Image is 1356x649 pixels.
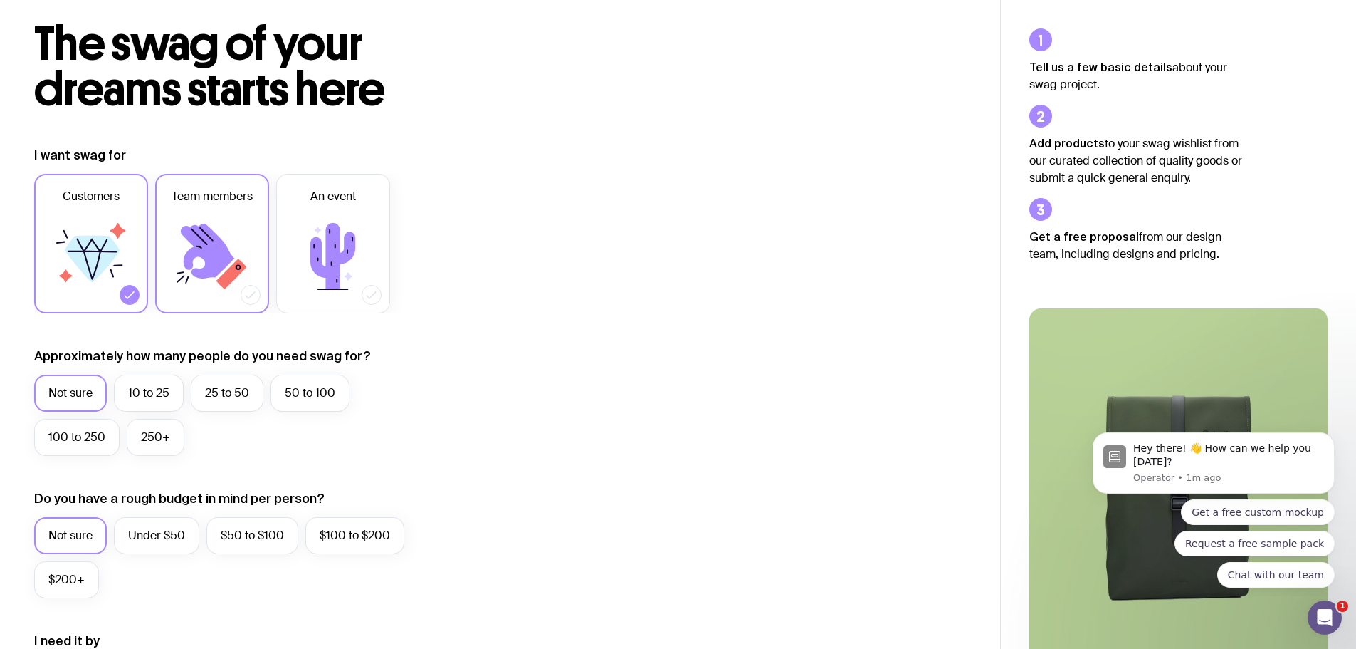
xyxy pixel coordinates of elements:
span: The swag of your dreams starts here [34,16,385,118]
label: 50 to 100 [270,375,349,412]
label: Not sure [34,375,107,412]
p: from our design team, including designs and pricing. [1029,228,1243,263]
strong: Get a free proposal [1029,230,1139,243]
label: Do you have a rough budget in mind per person? [34,490,325,507]
strong: Tell us a few basic details [1029,61,1172,73]
label: 250+ [127,419,184,456]
label: Approximately how many people do you need swag for? [34,348,371,365]
label: Not sure [34,517,107,554]
strong: Add products [1029,137,1105,150]
label: $100 to $200 [305,517,404,554]
span: 1 [1337,601,1348,612]
span: An event [310,188,356,205]
label: Under $50 [114,517,199,554]
label: I want swag for [34,147,126,164]
span: Customers [63,188,120,205]
label: 10 to 25 [114,375,184,412]
span: Team members [172,188,253,205]
label: 100 to 250 [34,419,120,456]
p: to your swag wishlist from our curated collection of quality goods or submit a quick general enqu... [1029,135,1243,187]
label: $200+ [34,561,99,598]
label: 25 to 50 [191,375,263,412]
label: $50 to $100 [206,517,298,554]
p: about your swag project. [1029,58,1243,93]
iframe: Intercom notifications message [1071,420,1356,596]
iframe: Intercom live chat [1308,601,1342,635]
